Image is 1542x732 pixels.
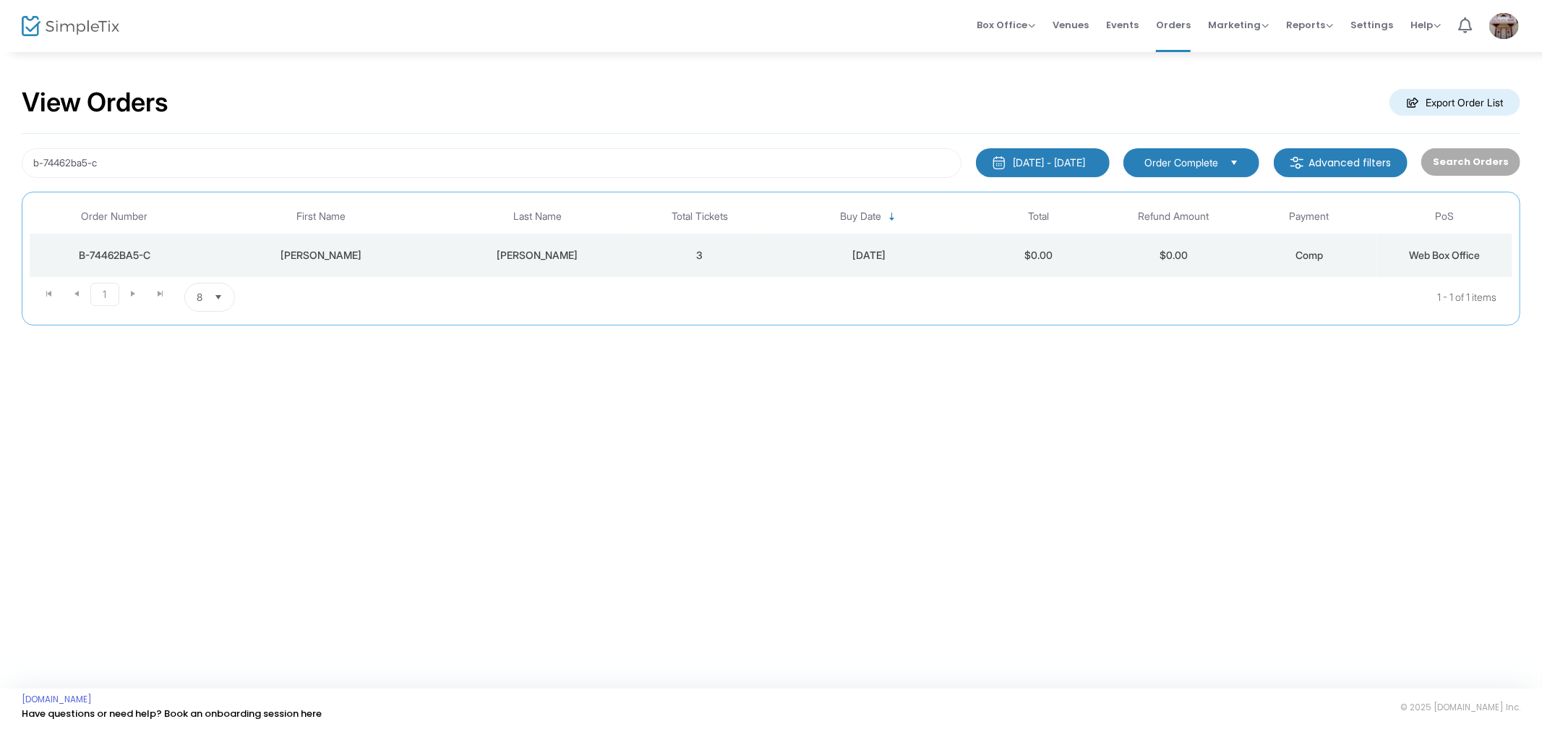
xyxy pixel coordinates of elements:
[632,200,767,234] th: Total Tickets
[1410,18,1441,32] span: Help
[208,284,228,311] button: Select
[22,707,322,720] a: Have questions or need help? Book an onboarding session here
[1014,156,1086,170] div: [DATE] - [DATE]
[296,210,346,223] span: First Name
[632,234,767,277] td: 3
[1400,702,1520,713] span: © 2025 [DOMAIN_NAME] Inc.
[1286,18,1333,32] span: Reports
[1106,200,1241,234] th: Refund Amount
[1409,249,1480,261] span: Web Box Office
[1389,89,1520,116] m-button: Export Order List
[22,87,168,119] h2: View Orders
[1274,148,1408,177] m-button: Advanced filters
[977,18,1035,32] span: Box Office
[1350,7,1393,43] span: Settings
[971,234,1106,277] td: $0.00
[771,248,967,263] div: 9/16/2025
[33,248,195,263] div: B-74462BA5-C
[992,156,1006,170] img: monthly
[197,290,202,305] span: 8
[1435,210,1454,223] span: PoS
[1208,18,1269,32] span: Marketing
[513,210,562,223] span: Last Name
[379,283,1496,312] kendo-pager-info: 1 - 1 of 1 items
[22,694,92,705] a: [DOMAIN_NAME]
[1224,155,1244,171] button: Select
[1295,249,1323,261] span: Comp
[976,148,1110,177] button: [DATE] - [DATE]
[90,283,119,306] span: Page 1
[446,248,628,263] div: Hegarty
[1106,7,1139,43] span: Events
[886,211,898,223] span: Sortable
[1053,7,1089,43] span: Venues
[81,210,147,223] span: Order Number
[840,210,881,223] span: Buy Date
[1156,7,1191,43] span: Orders
[1144,156,1218,170] span: Order Complete
[30,200,1512,277] div: Data table
[1289,210,1329,223] span: Payment
[1106,234,1241,277] td: $0.00
[202,248,439,263] div: Samantha
[22,148,961,178] input: Search by name, email, phone, order number, ip address, or last 4 digits of card
[971,200,1106,234] th: Total
[1290,156,1304,170] img: filter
